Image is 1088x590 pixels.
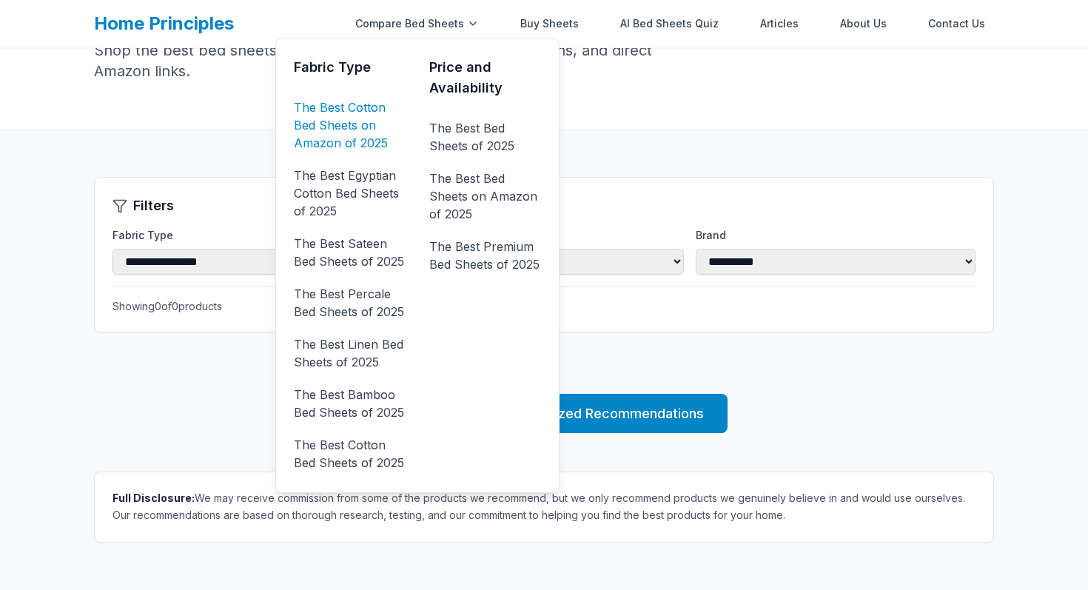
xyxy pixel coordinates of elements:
[611,9,728,38] a: AI Bed Sheets Quiz
[429,235,541,276] a: The Best Premium Bed Sheets of 2025
[831,9,896,38] a: About Us
[294,57,406,78] h3: Fabric Type
[294,332,406,374] a: The Best Linen Bed Sheets of 2025
[294,282,406,324] a: The Best Percale Bed Sheets of 2025
[429,116,541,158] a: The Best Bed Sheets of 2025
[294,433,406,475] a: The Best Cotton Bed Sheets of 2025
[294,95,406,155] a: The Best Cotton Bed Sheets on Amazon of 2025
[113,299,975,314] p: Showing 0 of 0 products
[919,9,994,38] a: Contact Us
[294,383,406,424] a: The Best Bamboo Bed Sheets of 2025
[294,232,406,273] a: The Best Sateen Bed Sheets of 2025
[346,9,488,38] div: Compare Bed Sheets
[751,9,807,38] a: Articles
[113,490,975,524] p: We may receive commission from some of the products we recommend, but we only recommend products ...
[294,164,406,223] a: The Best Egyptian Cotton Bed Sheets of 2025
[113,228,392,243] label: Fabric Type
[94,13,234,34] a: Home Principles
[511,9,588,38] a: Buy Sheets
[113,492,195,504] strong: Full Disclosure:
[429,57,541,98] h3: Price and Availability
[133,195,174,216] h2: Filters
[94,40,662,81] p: Shop the best bed sheets with detailed comparisons, pros and cons, and direct Amazon links.
[696,228,975,243] label: Brand
[429,167,541,226] a: The Best Bed Sheets on Amazon of 2025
